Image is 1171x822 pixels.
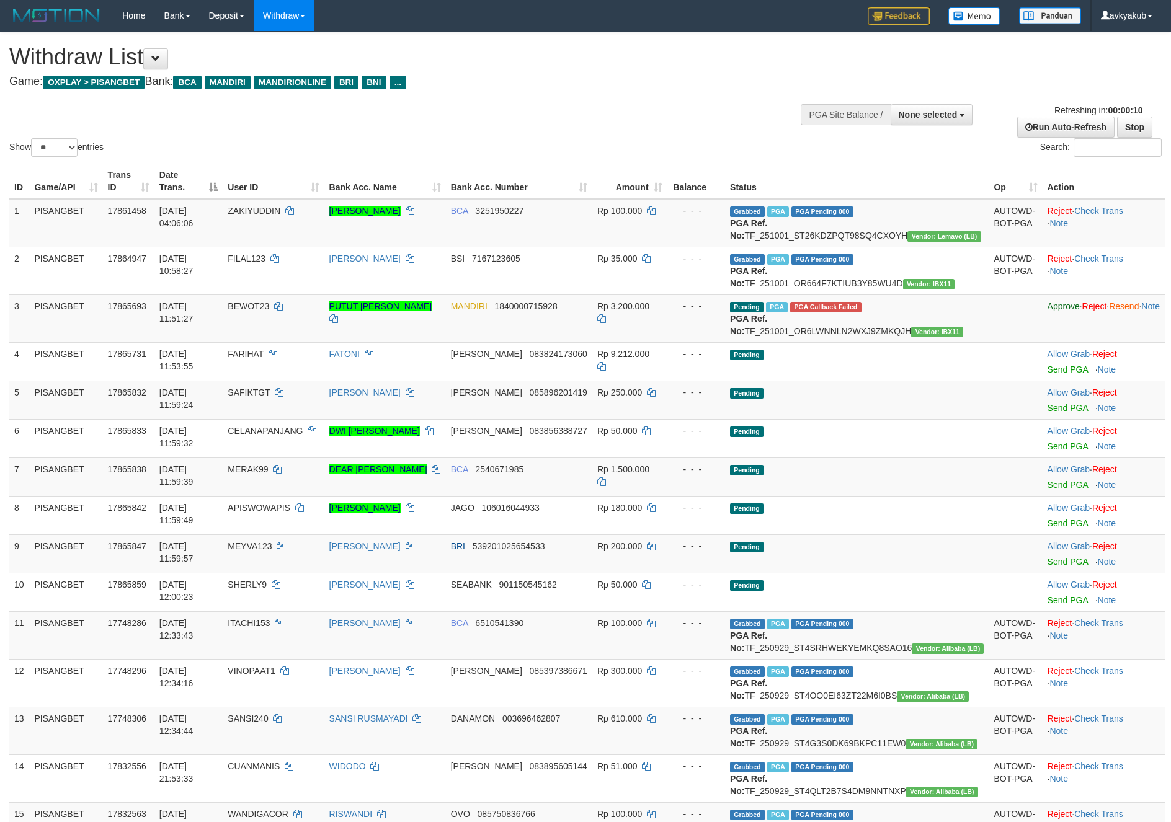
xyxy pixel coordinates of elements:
a: Approve [1048,301,1080,311]
td: · [1043,419,1165,457]
span: 17865842 [108,503,146,513]
span: Copy 083824173060 to clipboard [529,349,587,359]
a: Reject [1048,761,1072,771]
a: Reject [1092,387,1117,397]
a: Check Trans [1074,714,1123,723]
a: WIDODO [329,761,366,771]
img: MOTION_logo.png [9,6,104,25]
span: Pending [730,302,764,312]
a: DEAR [PERSON_NAME] [329,464,427,474]
a: Note [1098,403,1116,413]
td: AUTOWD-BOT-PGA [989,707,1042,754]
span: Rp 50.000 [597,580,638,590]
span: 17865832 [108,387,146,397]
a: Reject [1048,666,1072,676]
td: TF_251001_OR664F7KTIUB3Y85WU4D [725,247,989,294]
td: · · [1043,659,1165,707]
img: panduan.png [1019,7,1081,24]
span: [DATE] 11:59:39 [159,464,194,487]
span: 17748286 [108,618,146,628]
td: AUTOWD-BOT-PGA [989,611,1042,659]
a: Send PGA [1048,365,1088,374]
span: 17864947 [108,254,146,263]
td: TF_250929_ST4G3S0DK69BKPC11EW0 [725,707,989,754]
span: SAFIKTGT [228,387,270,397]
span: Copy 539201025654533 to clipboard [473,541,545,551]
span: ... [390,76,406,89]
span: 17832556 [108,761,146,771]
div: PGA Site Balance / [801,104,890,125]
a: Run Auto-Refresh [1017,117,1115,138]
td: TF_250929_ST4QLT2B7S4DM9NNTNXP [725,754,989,802]
span: 17861458 [108,206,146,216]
span: Rp 100.000 [597,206,642,216]
td: PISANGBET [29,754,102,802]
a: [PERSON_NAME] [329,206,401,216]
td: · · [1043,707,1165,754]
span: Vendor URL: https://order6.1velocity.biz [903,279,955,289]
th: Action [1043,164,1165,199]
select: Showentries [31,138,78,157]
span: Rp 50.000 [597,426,638,436]
span: BCA [173,76,201,89]
td: PISANGBET [29,573,102,611]
a: Reject [1092,503,1117,513]
a: Reject [1048,206,1072,216]
span: Vendor URL: https://dashboard.q2checkout.com/secure [897,691,969,702]
span: · [1048,580,1092,590]
span: MANDIRIONLINE [254,76,331,89]
span: [PERSON_NAME] [451,387,522,397]
span: JAGO [451,503,474,513]
span: [DATE] 11:59:24 [159,387,194,410]
th: ID [9,164,29,199]
span: MEYVA123 [228,541,272,551]
td: TF_250929_ST4OO0EI63ZT22M6I0BS [725,659,989,707]
span: MANDIRI [451,301,488,311]
a: [PERSON_NAME] [329,254,401,263]
a: Allow Grab [1048,426,1090,436]
td: · · · [1043,294,1165,342]
a: [PERSON_NAME] [329,503,401,513]
span: SANSI240 [228,714,268,723]
b: PGA Ref. No: [730,218,767,241]
div: - - - [672,205,720,217]
span: PGA Pending [791,619,853,629]
td: PISANGBET [29,381,102,419]
span: Copy 7167123605 to clipboard [472,254,520,263]
span: Rp 3.200.000 [597,301,649,311]
td: · [1043,496,1165,534]
a: Allow Grab [1048,464,1090,474]
span: BEWOT23 [228,301,269,311]
a: Note [1098,595,1116,605]
span: OXPLAY > PISANGBET [43,76,145,89]
span: [DATE] 11:53:55 [159,349,194,371]
span: FARIHAT [228,349,264,359]
a: Note [1049,726,1068,736]
span: [PERSON_NAME] [451,426,522,436]
a: Send PGA [1048,403,1088,413]
td: 8 [9,496,29,534]
td: PISANGBET [29,294,102,342]
div: - - - [672,578,720,591]
b: PGA Ref. No: [730,630,767,653]
div: - - - [672,463,720,475]
span: PGA Pending [791,666,853,677]
td: 12 [9,659,29,707]
span: Rp 200.000 [597,541,642,551]
a: DWI [PERSON_NAME] [329,426,420,436]
span: Copy 106016044933 to clipboard [481,503,539,513]
span: PGA Error [790,302,861,312]
th: Bank Acc. Name: activate to sort column ascending [324,164,446,199]
b: PGA Ref. No: [730,726,767,748]
span: CELANAPANJANG [228,426,303,436]
span: · [1048,541,1092,551]
span: [PERSON_NAME] [451,666,522,676]
span: · [1048,426,1092,436]
a: Check Trans [1074,254,1123,263]
td: AUTOWD-BOT-PGA [989,754,1042,802]
span: 17865731 [108,349,146,359]
td: 3 [9,294,29,342]
a: SANSI RUSMAYADI [329,714,408,723]
a: Check Trans [1074,618,1123,628]
a: Check Trans [1074,666,1123,676]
